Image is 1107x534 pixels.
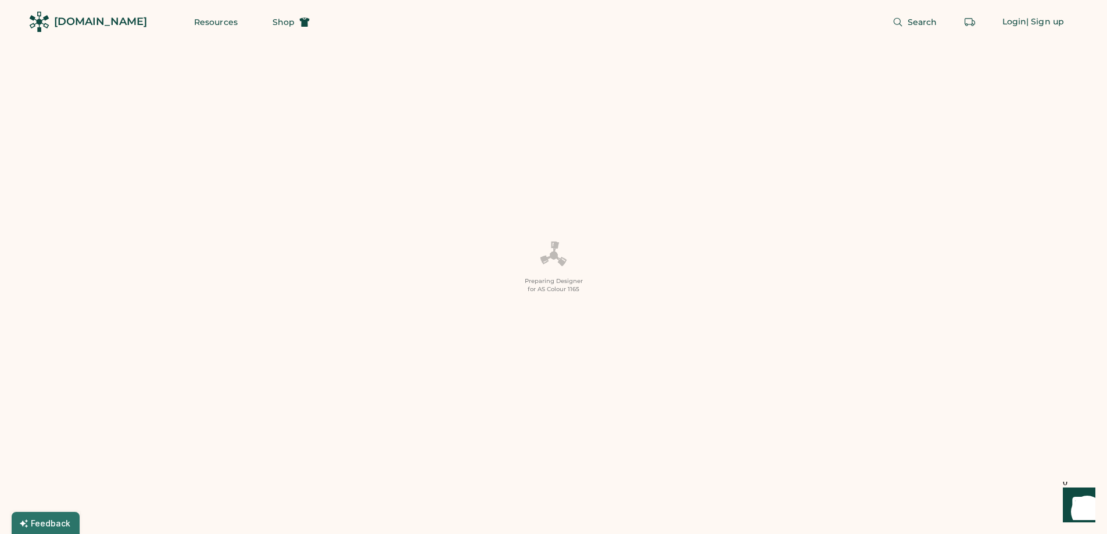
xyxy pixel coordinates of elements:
span: Search [908,18,937,26]
span: Shop [273,18,295,26]
iframe: Front Chat [1052,482,1102,532]
button: Resources [180,10,252,34]
img: Rendered Logo - Screens [29,12,49,32]
button: Search [879,10,951,34]
img: Platens-Black-Loader-Spin-rich%20black.webp [540,241,568,270]
div: [DOMAIN_NAME] [54,15,147,29]
button: Retrieve an order [958,10,981,34]
div: Login [1002,16,1027,28]
div: | Sign up [1026,16,1064,28]
div: Preparing Designer for AS Colour 1165 [525,277,583,293]
button: Shop [259,10,324,34]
